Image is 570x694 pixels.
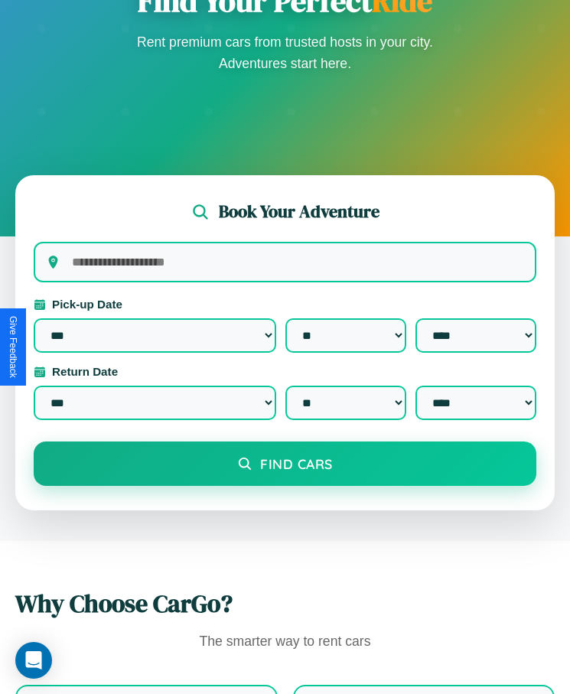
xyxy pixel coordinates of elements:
[15,630,555,654] p: The smarter way to rent cars
[34,365,536,378] label: Return Date
[15,587,555,621] h2: Why Choose CarGo?
[8,316,18,378] div: Give Feedback
[132,31,438,74] p: Rent premium cars from trusted hosts in your city. Adventures start here.
[219,200,379,223] h2: Book Your Adventure
[34,441,536,486] button: Find Cars
[34,298,536,311] label: Pick-up Date
[15,642,52,679] div: Open Intercom Messenger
